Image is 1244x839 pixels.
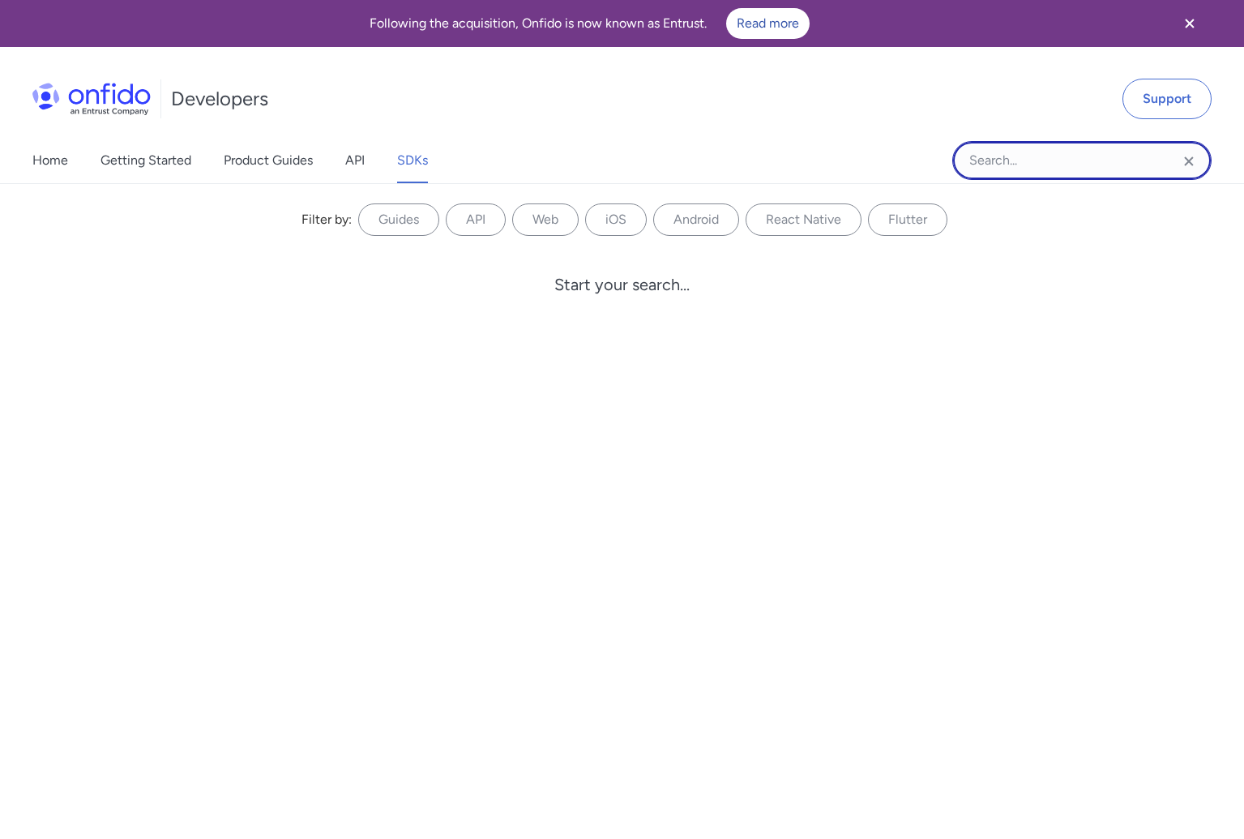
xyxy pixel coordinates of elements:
a: Support [1122,79,1212,119]
svg: Close banner [1180,14,1199,33]
label: Flutter [868,203,947,236]
a: API [345,138,365,183]
a: SDKs [397,138,428,183]
img: Onfido Logo [32,83,151,115]
label: Android [653,203,739,236]
label: Guides [358,203,439,236]
div: Start your search... [554,275,690,294]
div: Following the acquisition, Onfido is now known as Entrust. [19,8,1160,39]
a: Read more [726,8,810,39]
svg: Clear search field button [1179,152,1199,171]
button: Close banner [1160,3,1220,44]
label: Web [512,203,579,236]
label: iOS [585,203,647,236]
input: Onfido search input field [952,141,1212,180]
a: Getting Started [100,138,191,183]
label: API [446,203,506,236]
a: Product Guides [224,138,313,183]
div: Filter by: [301,210,352,229]
label: React Native [746,203,861,236]
a: Home [32,138,68,183]
h1: Developers [171,86,268,112]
